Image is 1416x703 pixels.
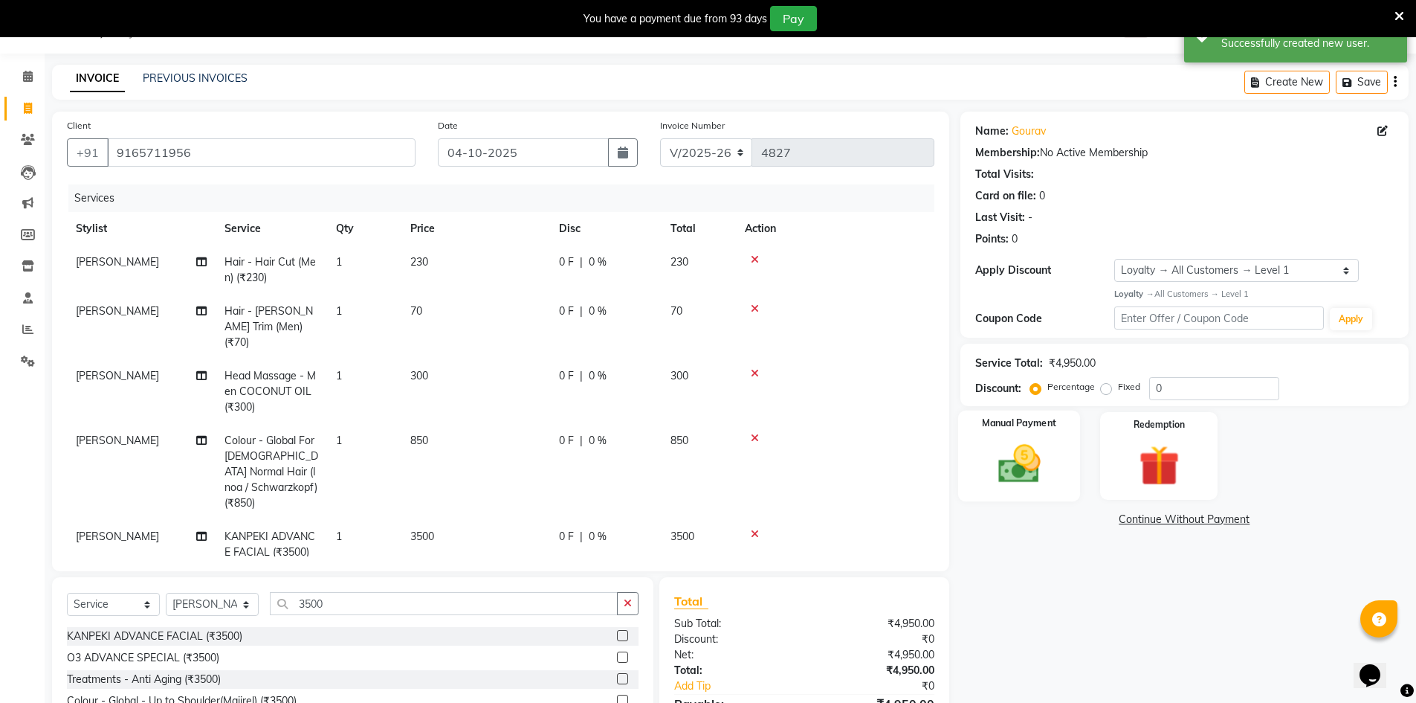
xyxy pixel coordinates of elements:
[975,210,1025,225] div: Last Visit:
[1126,440,1192,491] img: _gift.svg
[76,304,159,318] span: [PERSON_NAME]
[216,212,327,245] th: Service
[336,369,342,382] span: 1
[589,304,607,319] span: 0 %
[670,255,688,269] span: 230
[660,119,725,132] label: Invoice Number
[663,632,804,647] div: Discount:
[559,368,574,384] span: 0 F
[336,434,342,447] span: 1
[1244,71,1330,94] button: Create New
[1028,210,1032,225] div: -
[770,6,817,31] button: Pay
[975,145,1394,161] div: No Active Membership
[550,212,662,245] th: Disc
[975,145,1040,161] div: Membership:
[410,530,434,543] span: 3500
[1012,123,1046,139] a: Gourav
[401,212,550,245] th: Price
[580,433,583,449] span: |
[804,632,945,647] div: ₹0
[68,184,945,212] div: Services
[67,119,91,132] label: Client
[670,369,688,382] span: 300
[224,255,316,284] span: Hair - Hair Cut (Men) (₹230)
[559,433,574,449] span: 0 F
[107,138,416,167] input: Search by Name/Mobile/Email/Code
[975,356,1043,371] div: Service Total:
[1118,380,1140,394] label: Fixed
[1134,418,1185,431] label: Redemption
[327,212,401,245] th: Qty
[1114,306,1324,330] input: Enter Offer / Coupon Code
[663,616,804,632] div: Sub Total:
[975,263,1115,278] div: Apply Discount
[804,647,945,663] div: ₹4,950.00
[559,304,574,319] span: 0 F
[1221,36,1396,51] div: Successfully created new user.
[224,434,318,510] span: Colour - Global For [DEMOGRAPHIC_DATA] Normal Hair (Inoa / Schwarzkopf) (₹850)
[410,434,428,447] span: 850
[1330,308,1372,330] button: Apply
[1012,231,1018,247] div: 0
[1049,356,1096,371] div: ₹4,950.00
[1114,288,1394,301] div: All Customers → Level 1
[975,188,1036,204] div: Card on file:
[580,368,583,384] span: |
[67,650,219,666] div: O3 ADVANCE SPECIAL (₹3500)
[1114,289,1154,299] strong: Loyalty →
[963,512,1406,527] a: Continue Without Payment
[270,592,618,615] input: Search or Scan
[336,255,342,269] span: 1
[336,530,342,543] span: 1
[589,368,607,384] span: 0 %
[1039,188,1045,204] div: 0
[438,119,458,132] label: Date
[828,678,945,694] div: ₹0
[804,663,945,678] div: ₹4,950.00
[804,616,945,632] div: ₹4,950.00
[982,417,1056,431] label: Manual Payment
[224,530,315,559] span: KANPEKI ADVANCE FACIAL (₹3500)
[1336,71,1388,94] button: Save
[589,433,607,449] span: 0 %
[67,212,216,245] th: Stylist
[589,254,607,270] span: 0 %
[76,530,159,543] span: [PERSON_NAME]
[975,381,1021,397] div: Discount:
[663,663,804,678] div: Total:
[224,304,313,349] span: Hair - [PERSON_NAME] Trim (Men) (₹70)
[589,529,607,545] span: 0 %
[663,647,804,663] div: Net:
[70,65,125,92] a: INVOICE
[1354,643,1401,688] iframe: chat widget
[975,167,1034,182] div: Total Visits:
[580,304,583,319] span: |
[76,434,159,447] span: [PERSON_NAME]
[559,529,574,545] span: 0 F
[67,138,109,167] button: +91
[410,304,422,318] span: 70
[76,369,159,382] span: [PERSON_NAME]
[67,672,221,687] div: Treatments - Anti Aging (₹3500)
[674,594,708,609] span: Total
[670,530,694,543] span: 3500
[410,255,428,269] span: 230
[67,629,242,644] div: KANPEKI ADVANCE FACIAL (₹3500)
[76,255,159,269] span: [PERSON_NAME]
[975,311,1115,327] div: Coupon Code
[580,529,583,545] span: |
[985,440,1053,488] img: _cash.svg
[143,71,248,85] a: PREVIOUS INVOICES
[663,678,827,694] a: Add Tip
[1047,380,1095,394] label: Percentage
[975,123,1009,139] div: Name:
[736,212,934,245] th: Action
[670,304,682,318] span: 70
[559,254,574,270] span: 0 F
[975,231,1009,247] div: Points:
[336,304,342,318] span: 1
[583,11,767,27] div: You have a payment due from 93 days
[670,434,688,447] span: 850
[580,254,583,270] span: |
